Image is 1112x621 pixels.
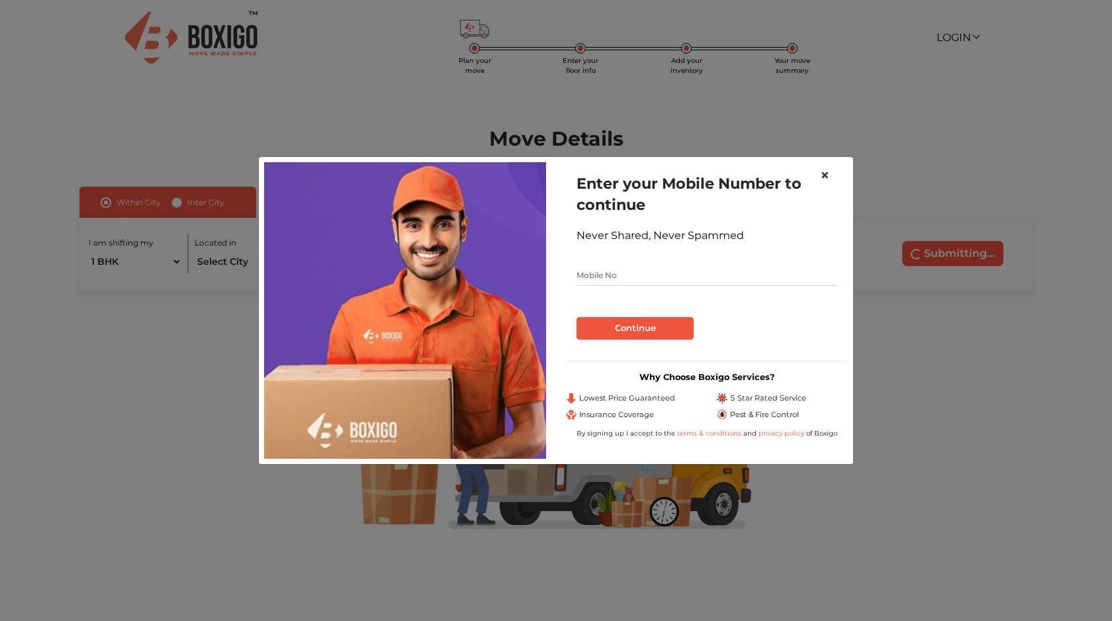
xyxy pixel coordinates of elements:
span: × [820,166,829,185]
button: Continue [577,317,694,340]
input: Mobile No [577,265,837,286]
span: Lowest Price Guaranteed [579,393,675,404]
div: Never Shared, Never Spammed [577,228,837,244]
div: By signing up I accept to the and of Boxigo [566,428,848,438]
img: relocation-img [264,162,546,459]
span: Pest & Fire Control [730,409,799,420]
span: Insurance Coverage [579,409,654,420]
h1: Enter your Mobile Number to continue [577,173,837,215]
a: privacy policy [757,429,806,438]
span: 5 Star Rated Service [730,393,806,404]
h3: Why Choose Boxigo Services? [566,372,848,382]
button: Close [810,157,840,194]
a: terms & conditions [677,429,743,438]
